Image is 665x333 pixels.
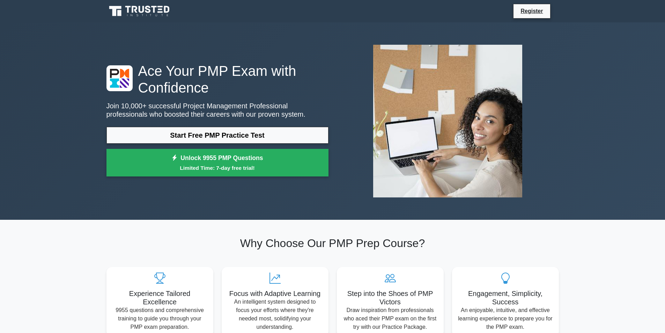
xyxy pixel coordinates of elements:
[106,127,328,144] a: Start Free PMP Practice Test
[106,63,328,96] h1: Ace Your PMP Exam with Confidence
[458,306,553,331] p: An enjoyable, intuitive, and effective learning experience to prepare you for the PMP exam.
[106,102,328,118] p: Join 10,000+ successful Project Management Professional professionals who boosted their careers w...
[227,289,323,298] h5: Focus with Adaptive Learning
[112,306,208,331] p: 9955 questions and comprehensive training to guide you through your PMP exam preparation.
[516,7,547,15] a: Register
[112,289,208,306] h5: Experience Tailored Excellence
[342,306,438,331] p: Draw inspiration from professionals who aced their PMP exam on the first try with our Practice Pa...
[342,289,438,306] h5: Step into the Shoes of PMP Victors
[458,289,553,306] h5: Engagement, Simplicity, Success
[115,164,320,172] small: Limited Time: 7-day free trial!
[106,149,328,177] a: Unlock 9955 PMP QuestionsLimited Time: 7-day free trial!
[227,298,323,331] p: An intelligent system designed to focus your efforts where they're needed most, solidifying your ...
[106,237,559,250] h2: Why Choose Our PMP Prep Course?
